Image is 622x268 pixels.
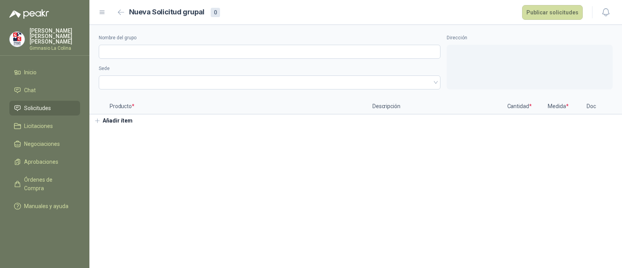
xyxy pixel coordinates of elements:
[9,101,80,116] a: Solicitudes
[24,175,73,193] span: Órdenes de Compra
[9,199,80,214] a: Manuales y ayuda
[9,119,80,133] a: Licitaciones
[535,99,582,114] p: Medida
[24,202,68,210] span: Manuales y ayuda
[105,99,368,114] p: Producto
[522,5,583,20] button: Publicar solicitudes
[447,34,613,42] label: Dirección
[504,99,535,114] p: Cantidad
[24,86,36,95] span: Chat
[368,99,504,114] p: Descripción
[582,99,601,114] p: Doc
[30,46,80,51] p: Gimnasio La Colina
[24,158,58,166] span: Aprobaciones
[99,34,440,42] label: Nombre del grupo
[9,9,49,19] img: Logo peakr
[129,7,204,18] h2: Nueva Solicitud grupal
[30,28,80,44] p: [PERSON_NAME] [PERSON_NAME] [PERSON_NAME]
[24,140,60,148] span: Negociaciones
[24,104,51,112] span: Solicitudes
[24,122,53,130] span: Licitaciones
[211,8,220,17] div: 0
[10,32,24,47] img: Company Logo
[9,83,80,98] a: Chat
[9,172,80,196] a: Órdenes de Compra
[9,154,80,169] a: Aprobaciones
[24,68,37,77] span: Inicio
[99,65,440,72] label: Sede
[9,65,80,80] a: Inicio
[9,137,80,151] a: Negociaciones
[89,114,137,128] button: Añadir ítem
